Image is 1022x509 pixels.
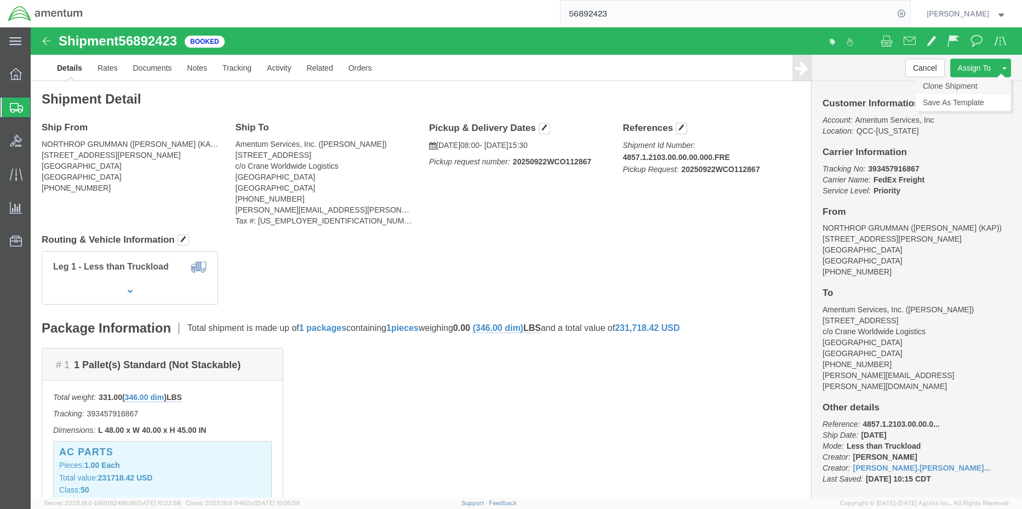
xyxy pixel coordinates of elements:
[489,500,517,506] a: Feedback
[44,500,181,506] span: Server: 2025.19.0-b9208248b56
[461,500,489,506] a: Support
[8,5,83,22] img: logo
[255,500,300,506] span: [DATE] 10:06:59
[31,27,1022,497] iframe: FS Legacy Container
[561,1,894,27] input: Search for shipment number, reference number
[840,499,1009,508] span: Copyright © [DATE]-[DATE] Agistix Inc., All Rights Reserved
[186,500,300,506] span: Client: 2025.19.0-1f462a1
[136,500,181,506] span: [DATE] 10:22:58
[927,8,989,20] span: Rebecca Thorstenson
[926,7,1007,20] button: [PERSON_NAME]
